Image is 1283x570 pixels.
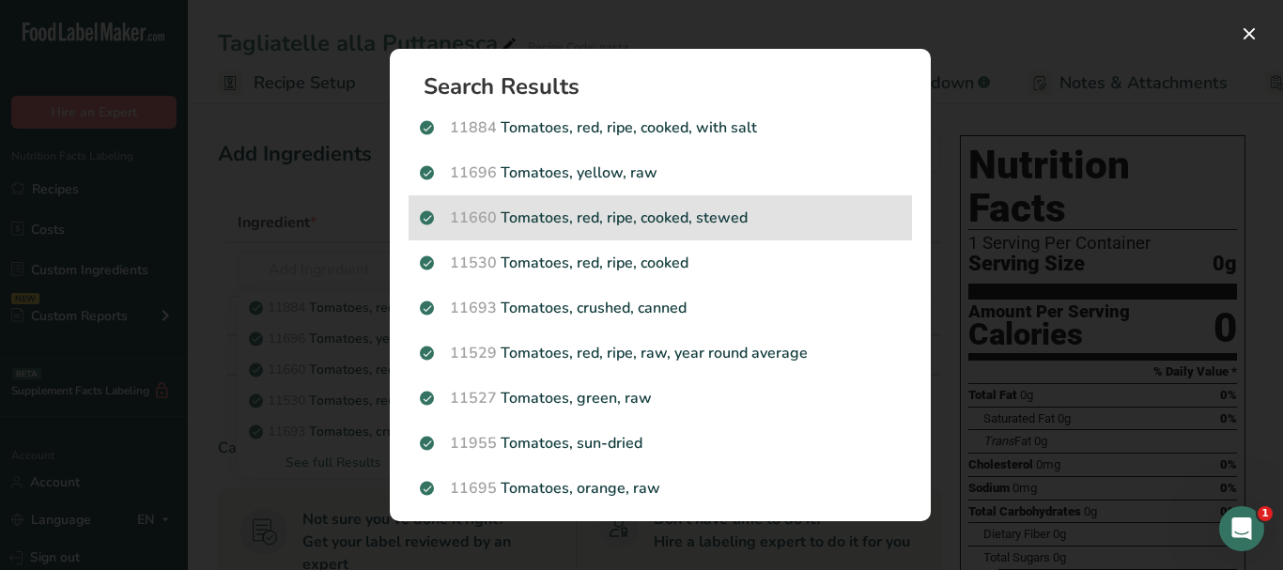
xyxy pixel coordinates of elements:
[420,162,901,184] p: Tomatoes, yellow, raw
[450,298,497,318] span: 11693
[450,343,497,363] span: 11529
[420,432,901,454] p: Tomatoes, sun-dried
[1219,506,1264,551] iframe: Intercom live chat
[450,162,497,183] span: 11696
[1258,506,1273,521] span: 1
[420,207,901,229] p: Tomatoes, red, ripe, cooked, stewed
[450,388,497,408] span: 11527
[450,208,497,228] span: 11660
[420,477,901,500] p: Tomatoes, orange, raw
[450,478,497,499] span: 11695
[450,117,497,138] span: 11884
[420,342,901,364] p: Tomatoes, red, ripe, raw, year round average
[450,253,497,273] span: 11530
[420,387,901,409] p: Tomatoes, green, raw
[420,252,901,274] p: Tomatoes, red, ripe, cooked
[420,116,901,139] p: Tomatoes, red, ripe, cooked, with salt
[424,75,912,98] h1: Search Results
[420,297,901,319] p: Tomatoes, crushed, canned
[450,433,497,454] span: 11955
